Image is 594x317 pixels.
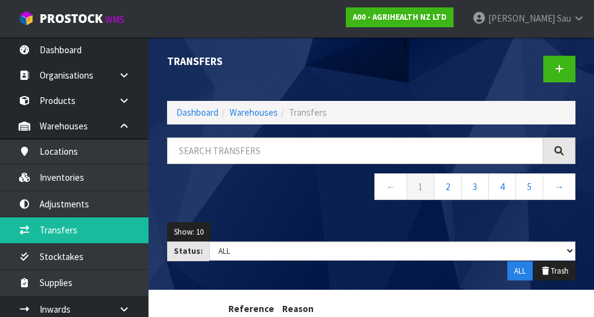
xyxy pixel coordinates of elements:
a: Warehouses [230,106,278,118]
nav: Page navigation [167,173,575,204]
button: Show: 10 [167,222,210,242]
span: Transfers [289,106,327,118]
button: Trash [534,261,575,281]
h1: Transfers [167,56,362,67]
span: ProStock [40,11,103,27]
a: 2 [434,173,462,200]
input: Search transfers [167,137,543,164]
strong: Status: [174,246,203,256]
a: Dashboard [176,106,218,118]
a: 4 [488,173,516,200]
a: A00 - AGRIHEALTH NZ LTD [346,7,454,27]
a: 1 [407,173,434,200]
img: cube-alt.png [19,11,34,26]
button: ALL [507,261,533,281]
strong: A00 - AGRIHEALTH NZ LTD [353,12,447,22]
a: 3 [461,173,489,200]
a: → [543,173,575,200]
span: [PERSON_NAME] [488,12,555,24]
span: Sau [557,12,571,24]
a: ← [374,173,407,200]
a: 5 [515,173,543,200]
small: WMS [105,14,124,25]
